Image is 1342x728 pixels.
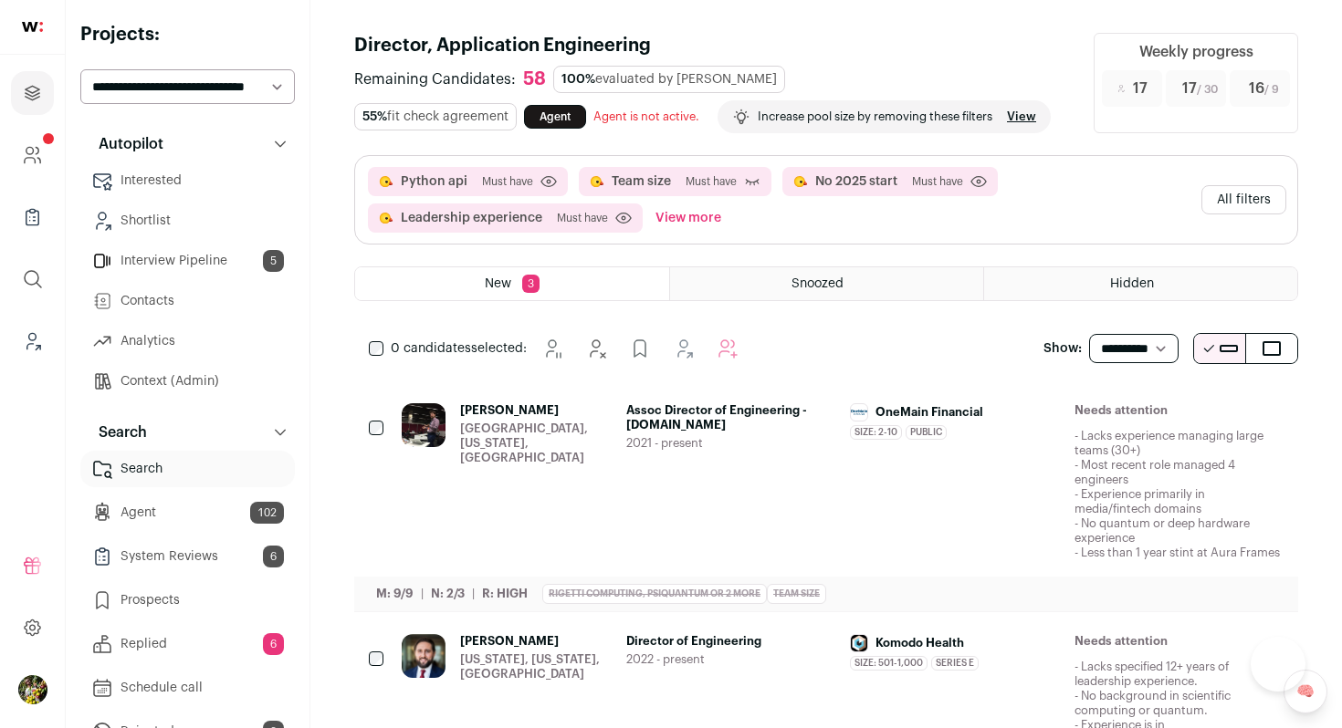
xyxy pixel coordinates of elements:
span: selected: [391,339,527,358]
span: Snoozed [792,277,844,290]
span: 100% [561,73,595,86]
img: 8009133800b3fae4fd283114e508c05d97fce10adc4e0c75608a9a1e418ff586.jpg [402,634,446,678]
img: 6689865-medium_jpg [18,675,47,704]
span: Size: 2-10 [850,425,902,440]
span: [PERSON_NAME] [460,403,612,418]
span: Size: 501-1,000 [850,656,928,671]
button: View more [652,203,725,233]
h2: Needs attention [1075,634,1284,649]
a: 🧠 [1284,670,1327,713]
span: Must have [912,174,963,189]
button: Team size [612,172,671,191]
a: Leads (Backoffice) [11,319,54,363]
span: 5 [263,250,284,272]
button: Open dropdown [18,675,47,704]
img: b5be2a9e79e75497d5d3e843e0f632e67eecb928d3675b537a8fa936cab5b1b8.jpg [851,635,867,651]
ul: | | [376,587,528,601]
span: Director of Engineering [626,634,836,649]
h2: Needs attention [1075,403,1284,418]
span: Must have [482,174,533,189]
p: Increase pool size by removing these filters [758,109,992,124]
span: 17 [1133,78,1148,99]
span: Komodo Health [875,636,964,650]
button: Autopilot [80,126,295,162]
span: 55% [362,110,387,123]
span: Hidden [1110,277,1154,290]
a: Company and ATS Settings [11,133,54,177]
a: Context (Admin) [80,363,295,400]
span: 3 [522,275,540,293]
span: Agent is not active. [593,110,699,122]
a: View [1007,109,1036,124]
span: 2022 - present [626,652,836,667]
span: [PERSON_NAME] [460,634,612,649]
a: Interested [80,162,295,199]
div: evaluated by [PERSON_NAME] [553,66,785,93]
span: Remaining Candidates: [354,68,516,90]
span: 2021 - present [626,436,836,451]
a: Company Lists [11,195,54,239]
a: System Reviews6 [80,538,295,575]
div: fit check agreement [354,103,517,130]
h2: Projects: [80,22,295,47]
span: Series E [931,656,979,671]
span: M: 9/9 [376,588,414,599]
img: ef97a80f7d0768d3b7bd38f777e3add4615dd84f28eadc6542ca412bb47588b3.png [851,410,867,415]
a: Hidden [984,267,1297,300]
iframe: Help Scout Beacon - Open [1251,637,1305,692]
a: Interview Pipeline5 [80,243,295,279]
button: Search [80,414,295,451]
span: Assoc Director of Engineering - [DOMAIN_NAME] [626,403,836,432]
a: Agent102 [80,494,295,531]
span: R: High [482,588,528,599]
span: / 30 [1197,84,1218,95]
span: 102 [250,502,284,524]
span: 16 [1249,78,1279,99]
span: Public [906,425,947,440]
a: Shortlist [80,203,295,239]
h1: Director, Application Engineering [354,33,1072,58]
span: New [485,277,511,290]
span: OneMain Financial [875,405,983,420]
a: Search [80,451,295,487]
div: Weekly progress [1139,41,1253,63]
span: Must have [686,174,737,189]
div: [GEOGRAPHIC_DATA], [US_STATE], [GEOGRAPHIC_DATA] [460,421,612,465]
a: Replied6 [80,626,295,662]
a: Snoozed [670,267,983,300]
a: Analytics [80,323,295,359]
button: All filters [1201,185,1286,214]
button: Python api [401,172,467,191]
a: Schedule call [80,670,295,706]
a: Agent [524,105,586,129]
div: Rigetti Computing, PsiQuantum or 2 more [542,584,767,604]
div: 58 [523,68,546,91]
img: wellfound-shorthand-0d5821cbd27db2630d0214b213865d53afaa358527fdda9d0ea32b1df1b89c2c.svg [22,22,43,32]
a: Contacts [80,283,295,319]
p: Search [88,421,147,443]
span: 6 [263,633,284,655]
div: [US_STATE], [US_STATE], [GEOGRAPHIC_DATA] [460,652,612,681]
span: 17 [1182,78,1218,99]
button: No 2025 start [815,172,897,191]
span: Must have [557,211,608,225]
button: Leadership experience [401,209,542,227]
p: - Lacks experience managing large teams (30+) - Most recent role managed 4 engineers - Experience... [1075,429,1284,560]
img: e0a6ebbc12ea29dffcc6ced828cbd2eb0d1d5e216c6e74f72a56bd1075ecf947.jpg [402,403,446,447]
span: N: 2/3 [431,588,465,599]
a: Prospects [80,582,295,619]
div: Team size [767,584,826,604]
span: 6 [263,546,284,567]
p: Autopilot [88,133,163,155]
span: 0 candidates [391,342,471,355]
span: / 9 [1264,84,1279,95]
a: [PERSON_NAME] [GEOGRAPHIC_DATA], [US_STATE], [GEOGRAPHIC_DATA] Assoc Director of Engineering - [D... [402,403,1284,589]
p: Show: [1043,339,1082,358]
a: Projects [11,71,54,115]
